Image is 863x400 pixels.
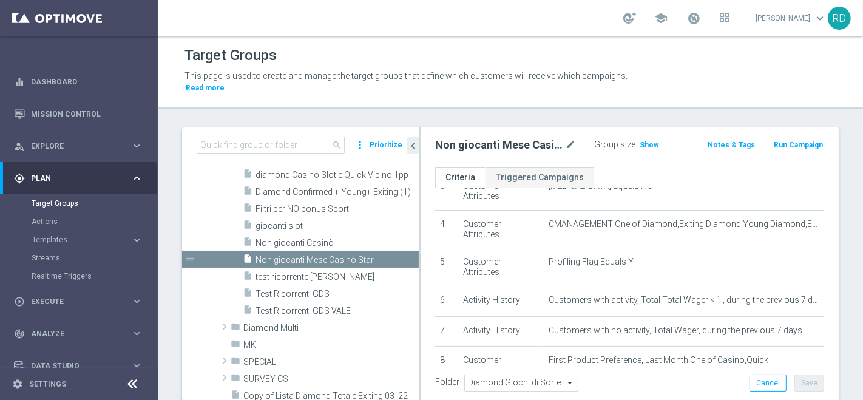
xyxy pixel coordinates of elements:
[32,217,126,226] a: Actions
[14,361,131,371] div: Data Studio
[435,316,458,347] td: 7
[14,66,143,98] div: Dashboard
[31,66,143,98] a: Dashboard
[31,298,131,305] span: Execute
[197,137,345,154] input: Quick find group or folder
[231,356,240,370] i: folder
[256,306,419,316] span: Test Ricorrenti GDS VALE
[354,137,366,154] i: more_vert
[131,234,143,246] i: keyboard_arrow_right
[231,322,240,336] i: folder
[458,316,544,347] td: Activity History
[754,9,828,27] a: [PERSON_NAME]keyboard_arrow_down
[549,295,819,305] span: Customers with activity, Total Total Wager < 1 , during the previous 7 days
[184,47,277,64] h1: Target Groups
[458,210,544,248] td: Customer Attributes
[231,339,240,353] i: folder
[13,77,143,87] div: equalizer Dashboard
[549,219,819,229] span: CMANAGEMENT One of Diamond,Exiting Diamond,Young Diamond,Exiting Star,Star,Young Star
[256,272,419,282] span: test ricorrente ross
[14,328,25,339] i: track_changes
[13,141,143,151] button: person_search Explore keyboard_arrow_right
[407,137,419,154] button: chevron_left
[435,377,459,387] label: Folder
[256,170,419,180] span: diamond Casin&#xF2; Slot e Quick Vip no 1pp
[243,288,252,302] i: insert_drive_file
[458,248,544,286] td: Customer Attributes
[794,375,824,392] button: Save
[549,355,768,365] span: First Product Preference, Last Month One of Casino,Quick
[828,7,851,30] div: RD
[435,172,458,211] td: 3
[407,140,419,152] i: chevron_left
[14,98,143,130] div: Mission Control
[12,379,23,390] i: settings
[14,76,25,87] i: equalizer
[32,194,157,212] div: Target Groups
[14,141,131,152] div: Explore
[654,12,668,25] span: school
[486,167,594,188] a: Triggered Campaigns
[435,347,458,385] td: 8
[243,254,252,268] i: insert_drive_file
[368,137,404,154] button: Prioritize
[435,286,458,316] td: 6
[31,98,143,130] a: Mission Control
[13,329,143,339] button: track_changes Analyze keyboard_arrow_right
[13,174,143,183] button: gps_fixed Plan keyboard_arrow_right
[32,235,143,245] button: Templates keyboard_arrow_right
[458,286,544,316] td: Activity History
[14,328,131,339] div: Analyze
[435,248,458,286] td: 5
[184,81,226,95] button: Read more
[243,374,419,384] span: SURVEY CSI
[32,253,126,263] a: Streams
[332,140,342,150] span: search
[231,373,240,387] i: folder
[131,360,143,371] i: keyboard_arrow_right
[435,210,458,248] td: 4
[750,375,787,392] button: Cancel
[243,237,252,251] i: insert_drive_file
[243,340,419,350] span: MK
[256,255,419,265] span: Non giocanti Mese Casin&#xF2; Star
[13,297,143,307] div: play_circle_outline Execute keyboard_arrow_right
[13,361,143,371] button: Data Studio keyboard_arrow_right
[13,109,143,119] button: Mission Control
[31,175,131,182] span: Plan
[256,187,419,197] span: Diamond Confirmed &#x2B; Young&#x2B; Exiting (1)
[243,323,419,333] span: Diamond Multi
[14,173,25,184] i: gps_fixed
[549,325,802,336] span: Customers with no activity, Total Wager, during the previous 7 days
[565,138,576,152] i: mode_edit
[549,257,634,267] span: Profiling Flag Equals Y
[435,138,563,152] h2: Non giocanti Mese Casinò Star
[458,347,544,385] td: Customer Attributes
[131,296,143,307] i: keyboard_arrow_right
[131,172,143,184] i: keyboard_arrow_right
[458,172,544,211] td: Customer Attributes
[256,238,419,248] span: Non giocanti Casin&#xF2;
[14,296,25,307] i: play_circle_outline
[14,173,131,184] div: Plan
[243,305,252,319] i: insert_drive_file
[14,296,131,307] div: Execute
[706,138,756,152] button: Notes & Tags
[131,328,143,339] i: keyboard_arrow_right
[184,71,628,81] span: This page is used to create and manage the target groups that define which customers will receive...
[813,12,827,25] span: keyboard_arrow_down
[243,357,419,367] span: SPECIALI
[29,381,66,388] a: Settings
[32,267,157,285] div: Realtime Triggers
[435,167,486,188] a: Criteria
[32,271,126,281] a: Realtime Triggers
[256,204,419,214] span: Filtri per NO bonus Sport
[31,330,131,337] span: Analyze
[773,138,824,152] button: Run Campaign
[32,198,126,208] a: Target Groups
[256,221,419,231] span: giocanti slot
[594,140,635,150] label: Group size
